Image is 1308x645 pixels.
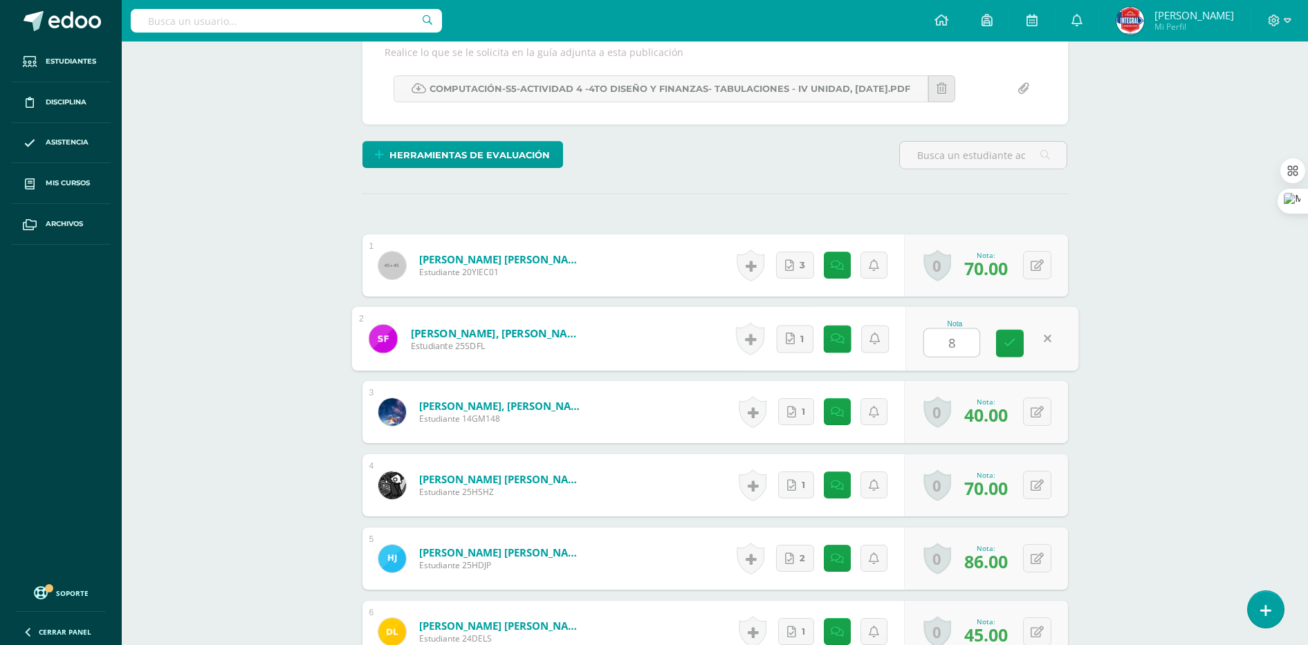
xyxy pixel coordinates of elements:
[964,403,1008,427] span: 40.00
[923,469,951,501] a: 0
[11,163,111,204] a: Mis cursos
[1116,7,1144,35] img: 5b05793df8038e2f74dd67e63a03d3f6.png
[923,396,951,428] a: 0
[900,142,1067,169] input: Busca un estudiante aquí...
[46,97,86,108] span: Disciplina
[923,250,951,281] a: 0
[964,470,1008,480] div: Nota:
[419,633,585,644] span: Estudiante 24DELS
[778,618,814,645] a: 1
[800,545,805,571] span: 2
[389,142,550,168] span: Herramientas de evaluación
[419,545,585,559] a: [PERSON_NAME] [PERSON_NAME]
[923,320,986,328] div: Nota
[802,399,805,424] span: 1
[776,545,814,572] a: 2
[923,543,951,574] a: 0
[131,9,442,32] input: Busca un usuario...
[964,550,1008,573] span: 86.00
[419,252,585,266] a: [PERSON_NAME] [PERSON_NAME]
[1154,21,1234,32] span: Mi Perfil
[419,399,585,413] a: [PERSON_NAME], [PERSON_NAME]
[800,326,804,352] span: 1
[776,325,813,353] a: 1
[410,326,581,340] a: [PERSON_NAME], [PERSON_NAME]
[378,471,406,499] img: 93398559f9ac5f1b8d6bbb7739e9217f.png
[11,204,111,245] a: Archivos
[369,324,397,353] img: 82e35952a61a7bb116b1d71fd6c769be.png
[776,252,814,279] a: 3
[964,476,1008,500] span: 70.00
[378,252,406,279] img: 45x45
[17,583,105,601] a: Soporte
[378,545,406,572] img: b7ce26423c8b5fd0ad9784620c4edf8a.png
[964,250,1008,260] div: Nota:
[778,398,814,425] a: 1
[964,256,1008,280] span: 70.00
[964,617,1008,626] div: Nota:
[419,413,585,424] span: Estudiante 14GM148
[802,619,805,644] span: 1
[362,141,563,168] a: Herramientas de evaluación
[419,472,585,486] a: [PERSON_NAME] [PERSON_NAME]
[410,340,581,353] span: Estudiante 25SDFL
[11,82,111,123] a: Disciplina
[39,627,91,637] span: Cerrar panel
[46,218,83,230] span: Archivos
[419,559,585,571] span: Estudiante 25HDJP
[46,137,89,148] span: Asistencia
[778,471,814,498] a: 1
[924,329,979,357] input: 0-100.0
[419,619,585,633] a: [PERSON_NAME] [PERSON_NAME]
[1154,8,1234,22] span: [PERSON_NAME]
[964,397,1008,406] div: Nota:
[419,486,585,498] span: Estudiante 25HSHZ
[394,75,928,102] a: COMPUTACIÓN-S5-Actividad 4 -4TO DISEÑO Y FINANZAS- tabulaciones - IV Unidad, [DATE].pdf
[11,41,111,82] a: Estudiantes
[378,398,406,426] img: 8efb7868bc13e23b8a50a17bd6479216.png
[46,178,90,189] span: Mis cursos
[379,46,1051,59] div: Realice lo que se le solicita en la guía adjunta a esta publicación
[802,472,805,498] span: 1
[964,543,1008,553] div: Nota:
[56,588,89,598] span: Soporte
[419,266,585,278] span: Estudiante 20YIEC01
[800,252,805,278] span: 3
[46,56,96,67] span: Estudiantes
[11,123,111,164] a: Asistencia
